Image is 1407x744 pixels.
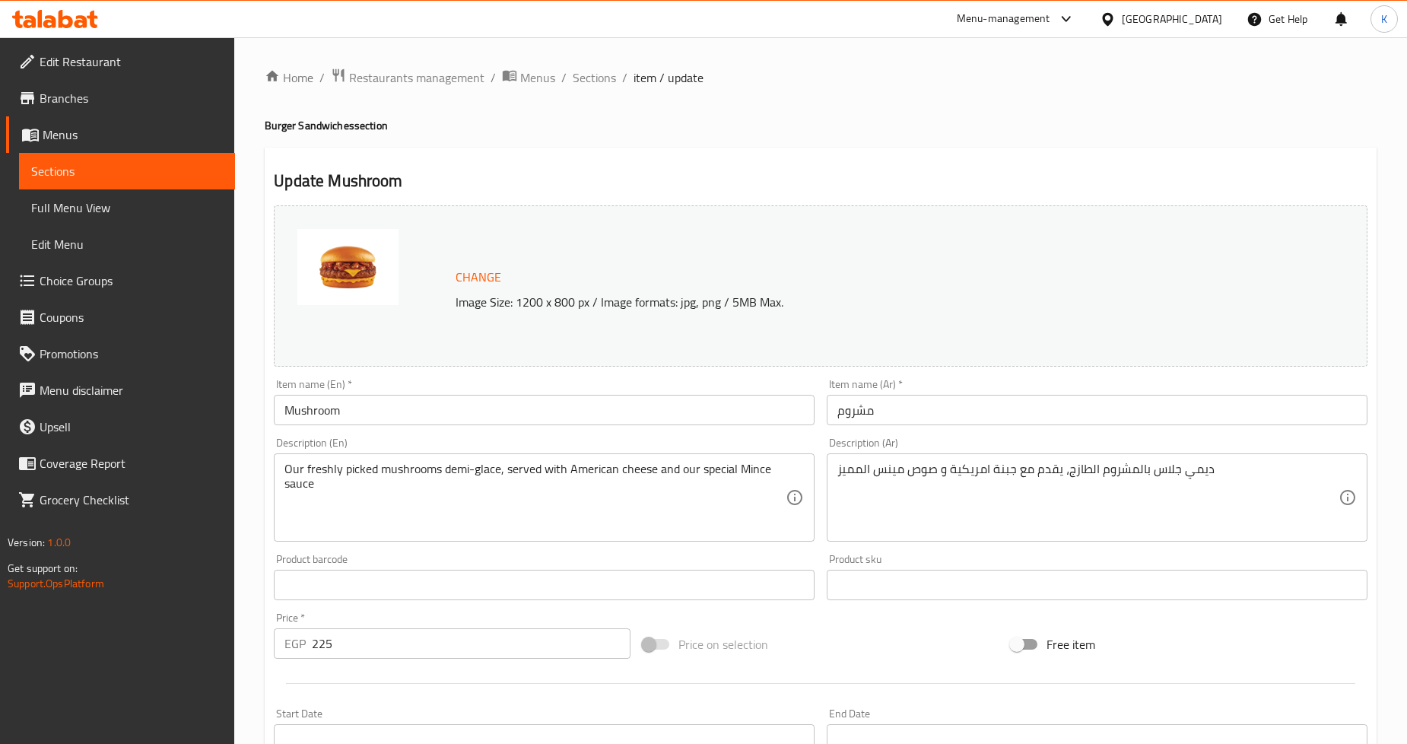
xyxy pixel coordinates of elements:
span: 1.0.0 [47,533,71,552]
textarea: Our freshly picked mushrooms demi-glace, served with American cheese and our special Mince sauce [284,462,786,534]
a: Home [265,68,313,87]
input: Please enter product sku [827,570,1367,600]
a: Edit Restaurant [6,43,235,80]
span: Branches [40,89,223,107]
a: Choice Groups [6,262,235,299]
a: Menus [6,116,235,153]
a: Support.OpsPlatform [8,574,104,593]
span: Choice Groups [40,272,223,290]
a: Sections [19,153,235,189]
a: Coverage Report [6,445,235,482]
span: Full Menu View [31,199,223,217]
input: Enter name Ar [827,395,1367,425]
span: item / update [634,68,703,87]
a: Grocery Checklist [6,482,235,518]
li: / [491,68,496,87]
li: / [622,68,627,87]
input: Please enter price [312,628,630,659]
span: Get support on: [8,558,78,578]
span: Sections [31,162,223,180]
span: Coupons [40,308,223,326]
a: Sections [573,68,616,87]
a: Coupons [6,299,235,335]
span: Edit Restaurant [40,52,223,71]
div: Menu-management [957,10,1050,28]
span: Menu disclaimer [40,381,223,399]
span: K [1381,11,1387,27]
input: Please enter product barcode [274,570,815,600]
a: Branches [6,80,235,116]
a: Edit Menu [19,226,235,262]
textarea: ديمي جلاس بالمشروم الطازج، يقدم مع جبنة امريكية و صوص مينس المميز [837,462,1339,534]
p: EGP [284,634,306,653]
a: Restaurants management [331,68,484,87]
span: Menus [520,68,555,87]
h2: Update Mushroom [274,170,1367,192]
a: Upsell [6,409,235,445]
a: Full Menu View [19,189,235,226]
h4: Burger Sandwiches section [265,118,1377,133]
p: Image Size: 1200 x 800 px / Image formats: jpg, png / 5MB Max. [449,293,1234,311]
a: Menu disclaimer [6,372,235,409]
div: [GEOGRAPHIC_DATA] [1122,11,1222,27]
span: Edit Menu [31,235,223,253]
button: Change [449,262,507,293]
a: Menus [502,68,555,87]
nav: breadcrumb [265,68,1377,87]
span: Version: [8,533,45,552]
span: Upsell [40,418,223,436]
a: Promotions [6,335,235,372]
span: Free item [1047,635,1095,653]
span: Restaurants management [349,68,484,87]
input: Enter name En [274,395,815,425]
span: Grocery Checklist [40,491,223,509]
span: Coverage Report [40,454,223,472]
span: Menus [43,126,223,144]
img: mmw_638906210587188422 [297,229,399,305]
span: Price on selection [678,635,768,653]
span: Promotions [40,345,223,363]
span: Change [456,266,501,288]
li: / [561,68,567,87]
li: / [319,68,325,87]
